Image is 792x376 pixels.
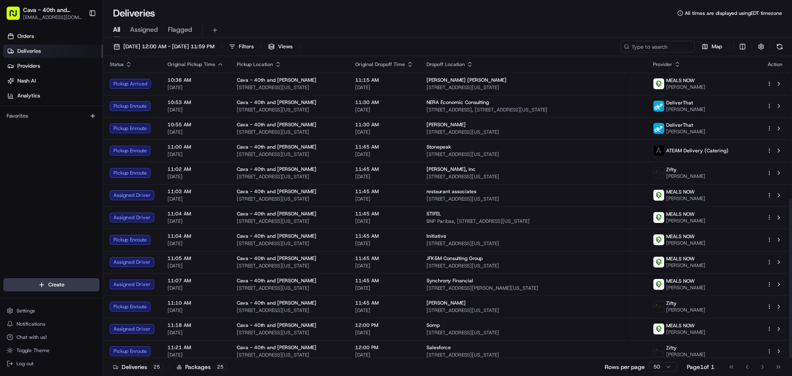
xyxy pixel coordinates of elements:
[355,151,413,158] span: [DATE]
[774,41,785,52] button: Refresh
[687,363,714,371] div: Page 1 of 1
[167,173,224,180] span: [DATE]
[3,45,103,58] a: Deliveries
[237,300,316,306] span: Cava - 40th and [PERSON_NAME]
[355,99,413,106] span: 11:30 AM
[427,77,507,83] span: [PERSON_NAME] [PERSON_NAME]
[427,255,483,262] span: JFK&M Consulting Group
[3,278,99,291] button: Create
[427,99,489,106] span: NERA Economic Consulting
[666,351,705,358] span: [PERSON_NAME]
[23,6,82,14] button: Cava - 40th and [PERSON_NAME]
[355,188,413,195] span: 11:45 AM
[167,84,224,91] span: [DATE]
[237,322,316,329] span: Cava - 40th and [PERSON_NAME]
[167,322,224,329] span: 11:18 AM
[237,77,316,83] span: Cava - 40th and [PERSON_NAME]
[237,344,316,351] span: Cava - 40th and [PERSON_NAME]
[167,106,224,113] span: [DATE]
[110,41,218,52] button: [DATE] 12:00 AM - [DATE] 11:59 PM
[17,47,41,55] span: Deliveries
[427,61,465,68] span: Dropoff Location
[355,218,413,225] span: [DATE]
[427,329,640,336] span: [STREET_ADDRESS][US_STATE]
[427,300,466,306] span: [PERSON_NAME]
[355,240,413,247] span: [DATE]
[167,240,224,247] span: [DATE]
[167,277,224,284] span: 11:07 AM
[427,322,440,329] span: Somp
[130,25,158,35] span: Assigned
[766,349,788,371] iframe: Open customer support
[237,144,316,150] span: Cava - 40th and [PERSON_NAME]
[16,334,47,341] span: Chat with us!
[427,285,640,291] span: [STREET_ADDRESS][PERSON_NAME][US_STATE]
[355,233,413,239] span: 11:45 AM
[237,233,316,239] span: Cava - 40th and [PERSON_NAME]
[167,352,224,358] span: [DATE]
[167,196,224,202] span: [DATE]
[23,14,82,21] span: [EMAIL_ADDRESS][DOMAIN_NAME]
[620,41,695,52] input: Type to search
[151,363,163,371] div: 25
[167,188,224,195] span: 11:03 AM
[237,121,316,128] span: Cava - 40th and [PERSON_NAME]
[3,331,99,343] button: Chat with us!
[712,43,722,50] span: Map
[237,106,342,113] span: [STREET_ADDRESS][US_STATE]
[16,307,35,314] span: Settings
[167,218,224,225] span: [DATE]
[427,121,466,128] span: [PERSON_NAME]
[16,321,45,327] span: Notifications
[355,329,413,336] span: [DATE]
[3,109,99,123] div: Favorites
[3,30,103,43] a: Orders
[427,352,640,358] span: [STREET_ADDRESS][US_STATE]
[237,151,342,158] span: [STREET_ADDRESS][US_STATE]
[167,210,224,217] span: 11:04 AM
[17,92,40,99] span: Analytics
[167,285,224,291] span: [DATE]
[427,188,476,195] span: restaurant associates
[355,173,413,180] span: [DATE]
[167,300,224,306] span: 11:10 AM
[355,344,413,351] span: 12:00 PM
[167,144,224,150] span: 11:00 AM
[355,144,413,150] span: 11:45 AM
[355,84,413,91] span: [DATE]
[653,346,664,357] img: zifty-logo-trans-sq.png
[355,255,413,262] span: 11:45 AM
[427,173,640,180] span: [STREET_ADDRESS][US_STATE]
[237,99,316,106] span: Cava - 40th and [PERSON_NAME]
[355,121,413,128] span: 11:30 AM
[48,281,64,289] span: Create
[167,329,224,336] span: [DATE]
[427,218,640,225] span: BNP Paribas, [STREET_ADDRESS][US_STATE]
[427,151,640,158] span: [STREET_ADDRESS][US_STATE]
[605,363,645,371] p: Rows per page
[427,166,476,173] span: [PERSON_NAME], Inc
[113,7,155,20] h1: Deliveries
[237,129,342,135] span: [STREET_ADDRESS][US_STATE]
[17,77,36,85] span: Nash AI
[237,166,316,173] span: Cava - 40th and [PERSON_NAME]
[355,285,413,291] span: [DATE]
[167,255,224,262] span: 11:05 AM
[225,41,257,52] button: Filters
[355,277,413,284] span: 11:45 AM
[355,262,413,269] span: [DATE]
[3,3,85,23] button: Cava - 40th and [PERSON_NAME][EMAIL_ADDRESS][DOMAIN_NAME]
[16,360,33,367] span: Log out
[237,61,273,68] span: Pickup Location
[427,277,473,284] span: Synchrony Financial
[237,285,342,291] span: [STREET_ADDRESS][US_STATE]
[666,345,676,351] span: Zifty
[237,210,316,217] span: Cava - 40th and [PERSON_NAME]
[427,106,640,113] span: [STREET_ADDRESS], [STREET_ADDRESS][US_STATE]
[214,363,226,371] div: 25
[167,262,224,269] span: [DATE]
[3,318,99,330] button: Notifications
[278,43,292,50] span: Views
[355,322,413,329] span: 12:00 PM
